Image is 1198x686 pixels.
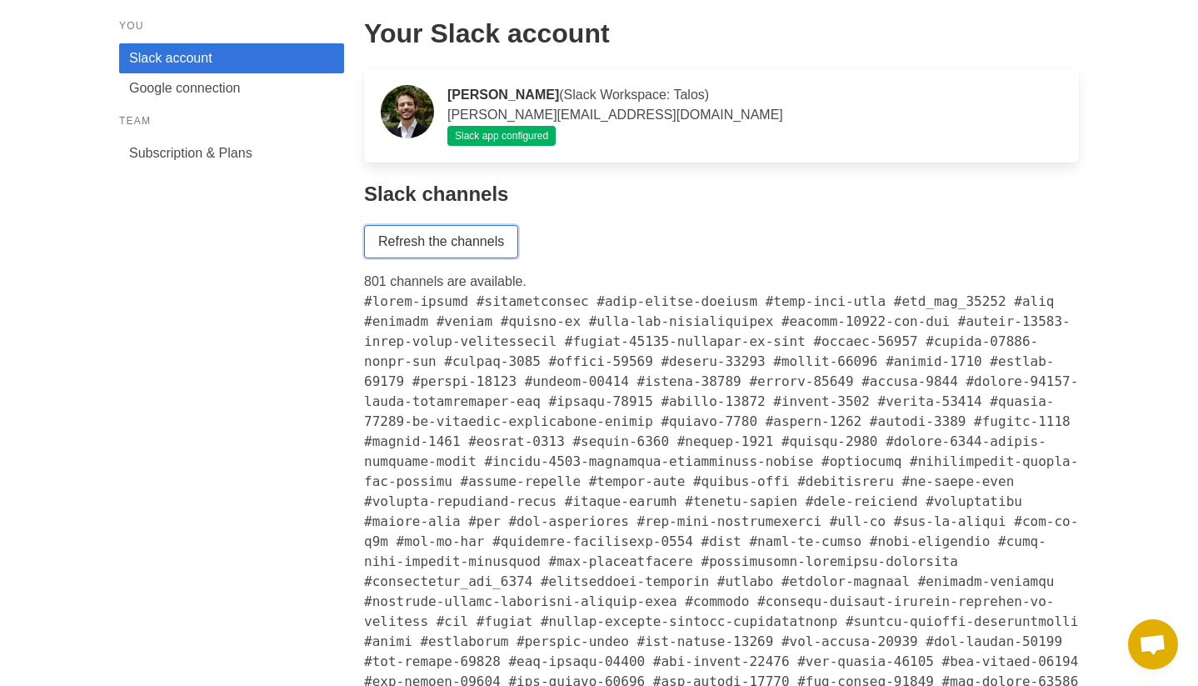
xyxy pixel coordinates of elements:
p: Team [119,113,344,128]
p: You [119,18,344,33]
h2: Your Slack account [364,18,1079,48]
p: (Slack Workspace: Talos) [PERSON_NAME][EMAIL_ADDRESS][DOMAIN_NAME] [447,85,1062,125]
img: 3127158846306_dd518d1a96401bd2b169_512.png [381,85,434,138]
strong: [PERSON_NAME] [447,88,559,102]
span: Slack app configured [447,126,556,146]
div: Open chat [1128,619,1178,669]
a: Slack account [119,43,344,73]
a: Google connection [119,73,344,103]
a: Refresh the channels [364,225,518,258]
h4: Slack channels [364,183,1079,205]
a: Subscription & Plans [119,138,344,168]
